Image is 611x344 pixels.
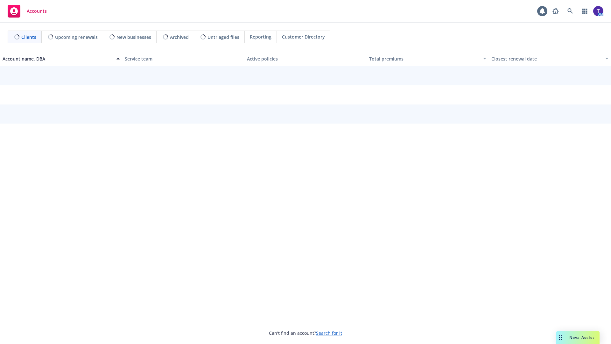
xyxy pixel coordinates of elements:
[549,5,562,18] a: Report a Bug
[269,330,342,336] span: Can't find an account?
[21,34,36,40] span: Clients
[125,55,242,62] div: Service team
[556,331,564,344] div: Drag to move
[556,331,600,344] button: Nova Assist
[247,55,364,62] div: Active policies
[489,51,611,66] button: Closest renewal date
[564,5,577,18] a: Search
[27,9,47,14] span: Accounts
[122,51,244,66] button: Service team
[55,34,98,40] span: Upcoming renewals
[3,55,113,62] div: Account name, DBA
[316,330,342,336] a: Search for it
[250,33,271,40] span: Reporting
[207,34,239,40] span: Untriaged files
[579,5,591,18] a: Switch app
[367,51,489,66] button: Total premiums
[491,55,601,62] div: Closest renewal date
[593,6,603,16] img: photo
[116,34,151,40] span: New businesses
[244,51,367,66] button: Active policies
[170,34,189,40] span: Archived
[369,55,479,62] div: Total premiums
[5,2,49,20] a: Accounts
[569,335,594,340] span: Nova Assist
[282,33,325,40] span: Customer Directory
